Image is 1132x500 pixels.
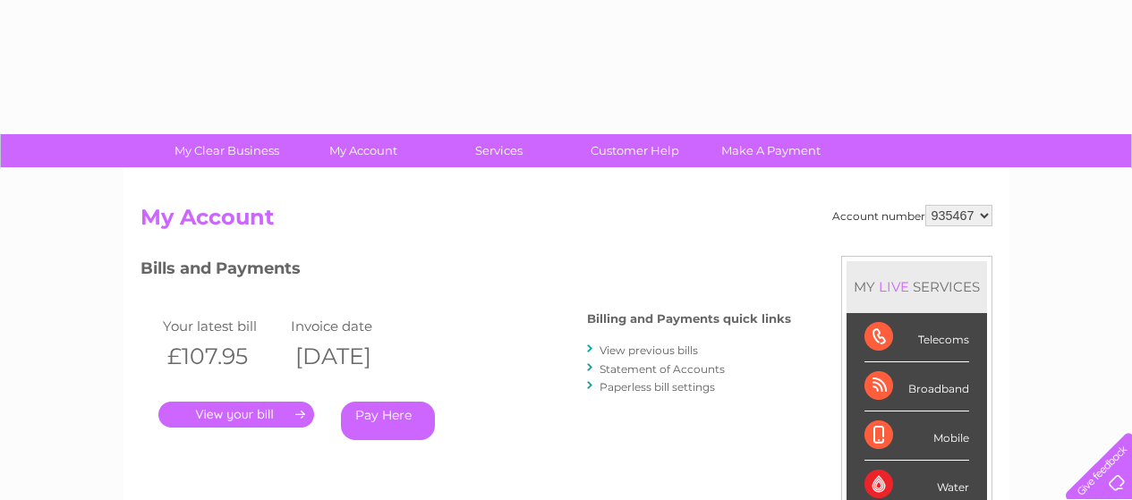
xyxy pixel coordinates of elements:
a: My Clear Business [153,134,301,167]
div: Account number [832,205,992,226]
a: Pay Here [341,402,435,440]
a: Make A Payment [697,134,845,167]
th: £107.95 [158,338,287,375]
div: Mobile [864,411,969,461]
h3: Bills and Payments [140,256,791,287]
a: . [158,402,314,428]
td: Invoice date [286,314,415,338]
div: Telecoms [864,313,969,362]
td: Your latest bill [158,314,287,338]
div: Broadband [864,362,969,411]
div: MY SERVICES [847,261,987,312]
a: Services [425,134,573,167]
a: Paperless bill settings [600,380,715,394]
div: LIVE [875,278,913,295]
a: View previous bills [600,343,698,357]
h4: Billing and Payments quick links [587,312,791,326]
a: Statement of Accounts [600,362,725,376]
a: Customer Help [561,134,709,167]
a: My Account [289,134,437,167]
th: [DATE] [286,338,415,375]
h2: My Account [140,205,992,239]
